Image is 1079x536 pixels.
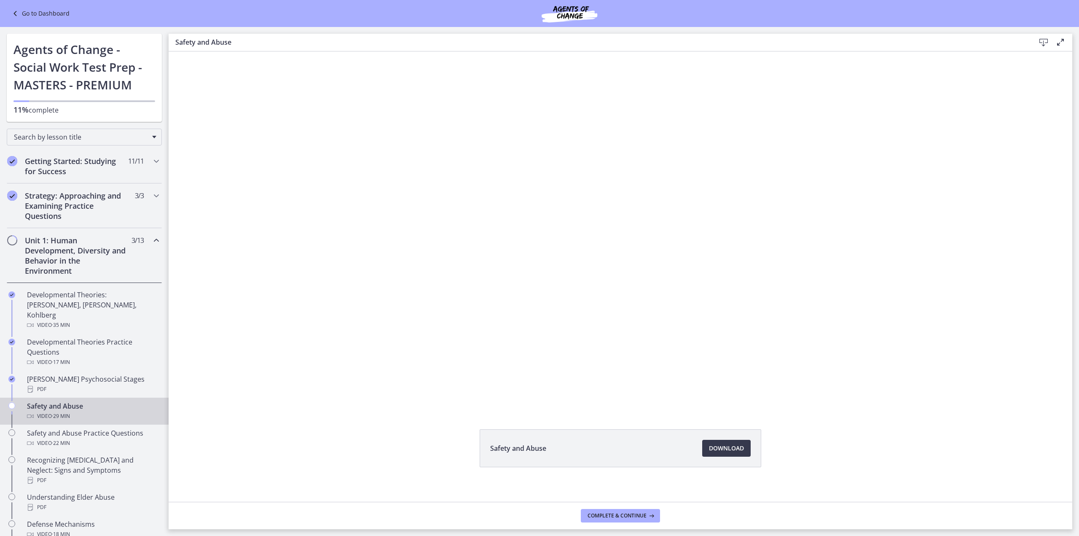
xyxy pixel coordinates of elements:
[27,384,158,394] div: PDF
[27,428,158,448] div: Safety and Abuse Practice Questions
[588,512,647,519] span: Complete & continue
[13,105,29,115] span: 11%
[13,40,155,94] h1: Agents of Change - Social Work Test Prep - MASTERS - PREMIUM
[27,475,158,485] div: PDF
[25,235,128,276] h2: Unit 1: Human Development, Diversity and Behavior in the Environment
[27,438,158,448] div: Video
[581,509,660,523] button: Complete & continue
[175,37,1022,47] h3: Safety and Abuse
[25,156,128,176] h2: Getting Started: Studying for Success
[52,357,70,367] span: · 17 min
[27,357,158,367] div: Video
[8,376,15,382] i: Completed
[27,290,158,330] div: Developmental Theories: [PERSON_NAME], [PERSON_NAME], Kohlberg
[8,291,15,298] i: Completed
[169,51,1072,410] iframe: Video Lesson
[25,191,128,221] h2: Strategy: Approaching and Examining Practice Questions
[135,191,144,201] span: 3 / 3
[27,411,158,421] div: Video
[7,156,17,166] i: Completed
[27,320,158,330] div: Video
[10,8,70,19] a: Go to Dashboard
[27,455,158,485] div: Recognizing [MEDICAL_DATA] and Neglect: Signs and Symptoms
[8,339,15,345] i: Completed
[128,156,144,166] span: 11 / 11
[52,438,70,448] span: · 22 min
[132,235,144,245] span: 3 / 13
[27,492,158,512] div: Understanding Elder Abuse
[702,440,751,457] a: Download
[52,320,70,330] span: · 35 min
[27,374,158,394] div: [PERSON_NAME] Psychosocial Stages
[490,443,546,453] span: Safety and Abuse
[709,443,744,453] span: Download
[13,105,155,115] p: complete
[27,337,158,367] div: Developmental Theories Practice Questions
[7,129,162,145] div: Search by lesson title
[14,132,148,142] span: Search by lesson title
[519,3,620,24] img: Agents of Change
[52,411,70,421] span: · 29 min
[27,502,158,512] div: PDF
[27,401,158,421] div: Safety and Abuse
[7,191,17,201] i: Completed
